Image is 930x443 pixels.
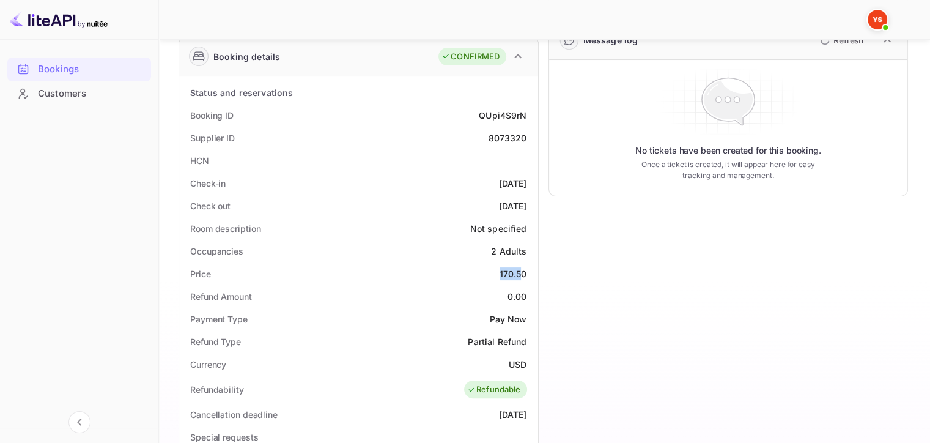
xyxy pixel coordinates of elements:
div: Refund Type [190,335,241,348]
div: Cancellation deadline [190,408,278,421]
div: Bookings [38,62,145,76]
div: Room description [190,222,260,235]
img: Yandex Support [868,10,887,29]
img: LiteAPI logo [10,10,108,29]
div: HCN [190,154,209,167]
div: [DATE] [499,408,527,421]
div: Refundability [190,383,244,396]
div: [DATE] [499,199,527,212]
div: Booking ID [190,109,234,122]
div: [DATE] [499,177,527,190]
p: Once a ticket is created, it will appear here for easy tracking and management. [632,159,824,181]
div: 0.00 [507,290,527,303]
div: Currency [190,358,226,371]
p: No tickets have been created for this booking. [635,144,821,157]
div: Supplier ID [190,132,235,144]
div: Bookings [7,58,151,81]
div: Refundable [467,384,521,396]
div: Occupancies [190,245,243,258]
div: Payment Type [190,313,248,326]
div: Price [190,267,211,280]
div: Check out [190,199,231,212]
div: Refund Amount [190,290,252,303]
div: 8073320 [488,132,526,144]
div: 170.50 [500,267,527,280]
div: Check-in [190,177,226,190]
a: Customers [7,82,151,105]
div: QUpi4S9rN [479,109,526,122]
div: Customers [7,82,151,106]
div: Booking details [213,50,280,63]
div: Customers [38,87,145,101]
button: Collapse navigation [68,411,90,433]
a: Bookings [7,58,151,80]
div: CONFIRMED [441,51,500,63]
div: Pay Now [489,313,526,326]
div: Partial Refund [468,335,526,348]
div: USD [509,358,526,371]
p: Refresh [833,34,863,47]
div: 2 Adults [491,245,526,258]
div: Not specified [470,222,527,235]
button: Refresh [813,31,868,50]
div: Status and reservations [190,86,293,99]
div: Message log [583,34,638,47]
